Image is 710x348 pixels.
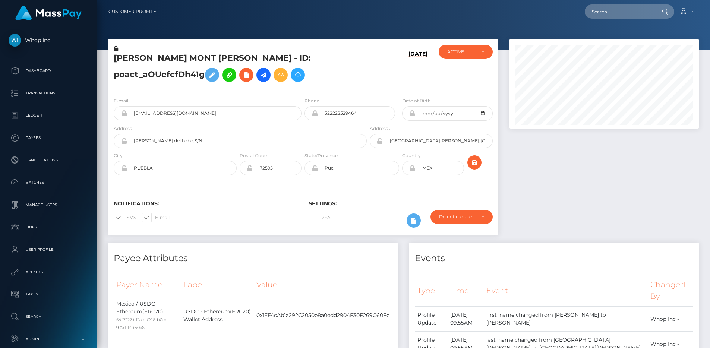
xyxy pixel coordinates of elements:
[142,213,170,222] label: E-mail
[648,275,693,306] th: Changed By
[6,285,91,304] a: Taxes
[114,295,181,336] td: Mexico / USDC - Ethereum(ERC20)
[648,307,693,332] td: Whop Inc -
[6,37,91,44] span: Whop Inc
[304,152,338,159] label: State/Province
[9,222,88,233] p: Links
[15,6,82,20] img: MassPay Logo
[6,173,91,192] a: Batches
[256,68,271,82] a: Initiate Payout
[114,98,128,104] label: E-mail
[447,49,475,55] div: ACTIVE
[439,214,475,220] div: Do not require
[9,266,88,278] p: API Keys
[254,275,392,295] th: Value
[114,275,181,295] th: Payer Name
[6,151,91,170] a: Cancellations
[309,213,331,222] label: 2FA
[9,88,88,99] p: Transactions
[9,177,88,188] p: Batches
[9,155,88,166] p: Cancellations
[484,307,648,332] td: first_name changed from [PERSON_NAME] to [PERSON_NAME]
[6,61,91,80] a: Dashboard
[9,333,88,345] p: Admin
[448,307,484,332] td: [DATE] 09:55AM
[9,34,21,47] img: Whop Inc
[309,200,492,207] h6: Settings:
[6,218,91,237] a: Links
[114,252,392,265] h4: Payee Attributes
[304,98,319,104] label: Phone
[6,106,91,125] a: Ledger
[430,210,492,224] button: Do not require
[9,132,88,143] p: Payees
[439,45,492,59] button: ACTIVE
[6,196,91,214] a: Manage Users
[402,98,431,104] label: Date of Birth
[415,307,448,332] td: Profile Update
[9,110,88,121] p: Ledger
[402,152,421,159] label: Country
[9,199,88,211] p: Manage Users
[370,125,392,132] label: Address 2
[415,275,448,306] th: Type
[585,4,655,19] input: Search...
[9,244,88,255] p: User Profile
[114,213,136,222] label: SMS
[484,275,648,306] th: Event
[114,125,132,132] label: Address
[114,200,297,207] h6: Notifications:
[116,317,169,330] small: 54f7227d-f1ac-4396-b0cb-937d114d40a6
[240,152,267,159] label: Postal Code
[415,252,694,265] h4: Events
[114,53,363,86] h5: [PERSON_NAME] MONT [PERSON_NAME] - ID: poact_aOUefcfDh41g
[254,295,392,336] td: 0x1EE4cAb1a292C2050e8a0edd2904F30F269C60Fe
[6,84,91,102] a: Transactions
[114,152,123,159] label: City
[9,311,88,322] p: Search
[6,263,91,281] a: API Keys
[9,289,88,300] p: Taxes
[108,4,156,19] a: Customer Profile
[6,240,91,259] a: User Profile
[181,275,254,295] th: Label
[6,129,91,147] a: Payees
[448,275,484,306] th: Time
[6,307,91,326] a: Search
[9,65,88,76] p: Dashboard
[181,295,254,336] td: USDC - Ethereum(ERC20) Wallet Address
[408,51,427,88] h6: [DATE]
